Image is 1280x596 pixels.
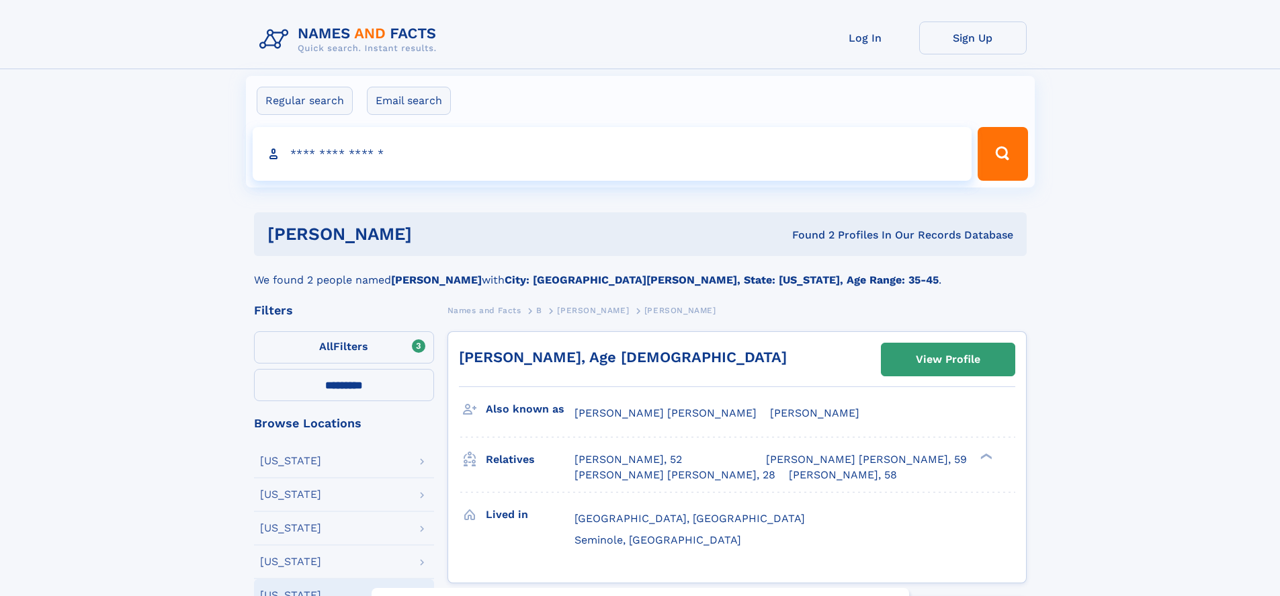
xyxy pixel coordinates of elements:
[486,448,574,471] h3: Relatives
[978,127,1027,181] button: Search Button
[574,407,757,419] span: [PERSON_NAME] [PERSON_NAME]
[260,523,321,534] div: [US_STATE]
[486,503,574,526] h3: Lived in
[254,256,1027,288] div: We found 2 people named with .
[789,468,897,482] a: [PERSON_NAME], 58
[459,349,787,366] a: [PERSON_NAME], Age [DEMOGRAPHIC_DATA]
[977,452,993,461] div: ❯
[644,306,716,315] span: [PERSON_NAME]
[260,456,321,466] div: [US_STATE]
[812,22,919,54] a: Log In
[505,273,939,286] b: City: [GEOGRAPHIC_DATA][PERSON_NAME], State: [US_STATE], Age Range: 35-45
[536,306,542,315] span: B
[557,302,629,318] a: [PERSON_NAME]
[574,468,775,482] a: [PERSON_NAME] [PERSON_NAME], 28
[257,87,353,115] label: Regular search
[391,273,482,286] b: [PERSON_NAME]
[557,306,629,315] span: [PERSON_NAME]
[770,407,859,419] span: [PERSON_NAME]
[536,302,542,318] a: B
[254,304,434,316] div: Filters
[602,228,1013,243] div: Found 2 Profiles In Our Records Database
[766,452,967,467] a: [PERSON_NAME] [PERSON_NAME], 59
[916,344,980,375] div: View Profile
[882,343,1015,376] a: View Profile
[574,452,682,467] a: [PERSON_NAME], 52
[447,302,521,318] a: Names and Facts
[254,331,434,364] label: Filters
[260,556,321,567] div: [US_STATE]
[919,22,1027,54] a: Sign Up
[367,87,451,115] label: Email search
[253,127,972,181] input: search input
[574,512,805,525] span: [GEOGRAPHIC_DATA], [GEOGRAPHIC_DATA]
[486,398,574,421] h3: Also known as
[254,22,447,58] img: Logo Names and Facts
[319,340,333,353] span: All
[574,534,741,546] span: Seminole, [GEOGRAPHIC_DATA]
[260,489,321,500] div: [US_STATE]
[254,417,434,429] div: Browse Locations
[267,226,602,243] h1: [PERSON_NAME]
